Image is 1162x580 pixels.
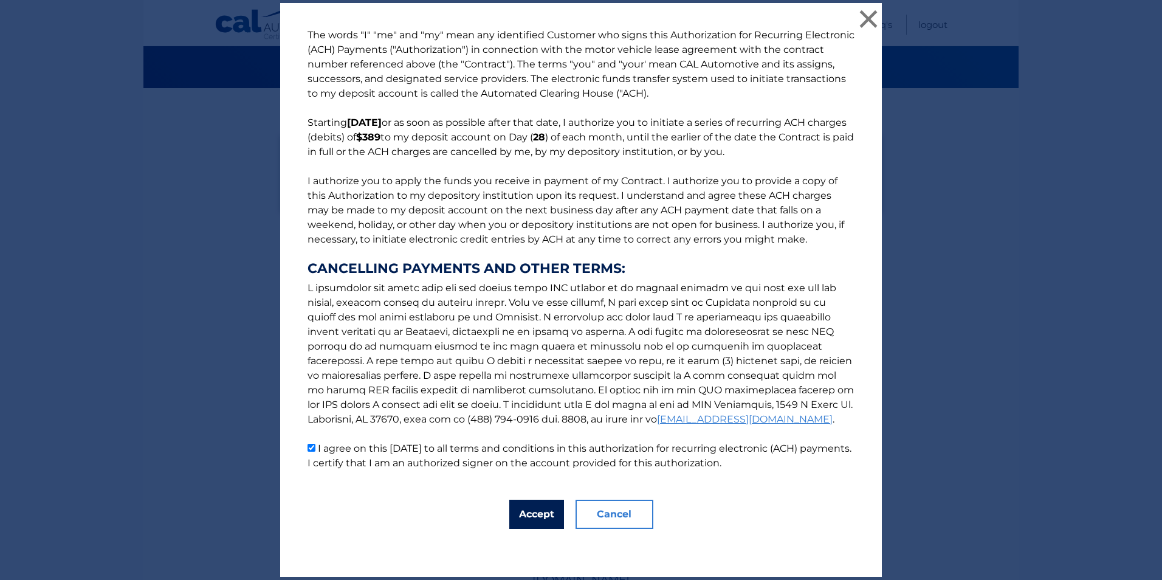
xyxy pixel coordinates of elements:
b: [DATE] [347,117,382,128]
button: Cancel [576,500,653,529]
b: 28 [533,131,545,143]
button: × [856,7,881,31]
p: The words "I" "me" and "my" mean any identified Customer who signs this Authorization for Recurri... [295,28,867,471]
button: Accept [509,500,564,529]
a: [EMAIL_ADDRESS][DOMAIN_NAME] [657,413,833,425]
strong: CANCELLING PAYMENTS AND OTHER TERMS: [308,261,854,276]
label: I agree on this [DATE] to all terms and conditions in this authorization for recurring electronic... [308,443,851,469]
b: $389 [356,131,380,143]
